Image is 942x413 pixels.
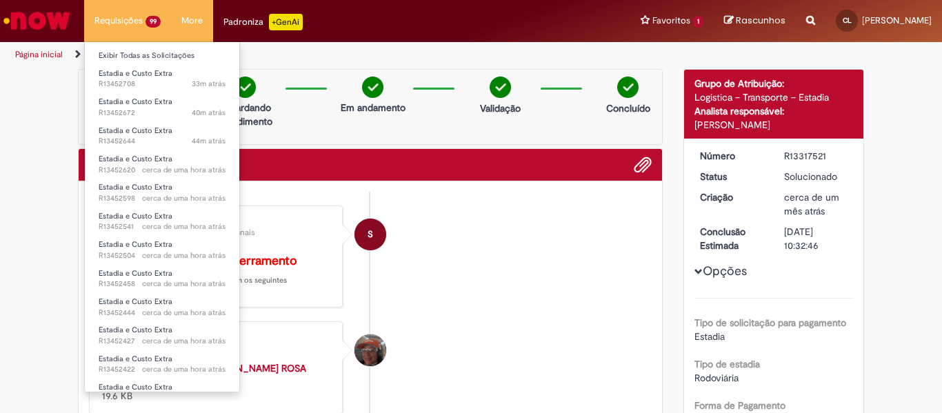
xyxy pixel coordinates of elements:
time: 23/07/2025 15:32:40 [784,191,839,217]
button: Adicionar anexos [634,156,652,174]
span: Estadia e Custo Extra [99,382,172,392]
a: Rascunhos [724,14,785,28]
span: 33m atrás [192,79,226,89]
img: check-circle-green.png [362,77,383,98]
span: Estadia [694,330,725,343]
span: R13452504 [99,250,226,261]
p: +GenAi [269,14,303,30]
div: Padroniza [223,14,303,30]
div: System [354,219,386,250]
span: 40m atrás [192,108,226,118]
dt: Número [690,149,774,163]
span: Rascunhos [736,14,785,27]
span: Estadia e Custo Extra [99,268,172,279]
span: CL [843,16,852,25]
p: Em andamento [341,101,405,114]
div: Grupo de Atribuição: [694,77,854,90]
img: ServiceNow [1,7,72,34]
div: Logistica – Transporte – Estadia [694,90,854,104]
b: Forma de Pagamento [694,399,785,412]
span: 1 [693,16,703,28]
span: Estadia e Custo Extra [99,354,172,364]
div: [DATE] 10:32:46 [784,225,848,252]
span: Estadia e Custo Extra [99,211,172,221]
span: R13452541 [99,221,226,232]
a: Aberto R13452427 : Estadia e Custo Extra [85,323,239,348]
span: cerca de uma hora atrás [142,193,226,203]
a: Aberto R13452620 : Estadia e Custo Extra [85,152,239,177]
img: check-circle-green.png [234,77,256,98]
span: R13452422 [99,364,226,375]
a: Aberto R13452412 : Estadia e Custo Extra [85,380,239,405]
span: cerca de uma hora atrás [142,165,226,175]
b: Tipo de estadia [694,358,760,370]
a: Aberto R13452504 : Estadia e Custo Extra [85,237,239,263]
span: Estadia e Custo Extra [99,68,172,79]
ul: Trilhas de página [10,42,618,68]
dt: Status [690,170,774,183]
span: cerca de uma hora atrás [142,308,226,318]
span: R13452427 [99,336,226,347]
p: Validação [480,101,521,115]
time: 27/08/2025 14:02:25 [142,165,226,175]
a: Aberto R13452422 : Estadia e Custo Extra [85,352,239,377]
div: R13317521 [784,149,848,163]
span: R13452708 [99,79,226,90]
span: cerca de uma hora atrás [142,221,226,232]
p: Concluído [606,101,650,115]
time: 27/08/2025 13:59:07 [142,193,226,203]
span: Estadia e Custo Extra [99,154,172,164]
span: 44m atrás [192,136,226,146]
img: check-circle-green.png [617,77,639,98]
span: cerca de uma hora atrás [142,364,226,374]
span: [PERSON_NAME] [862,14,932,26]
div: [PERSON_NAME] [694,118,854,132]
time: 27/08/2025 13:49:46 [142,221,226,232]
time: 27/08/2025 13:31:01 [142,308,226,318]
span: Estadia e Custo Extra [99,182,172,192]
div: Danielle Aparecida Pereira Freire [354,334,386,366]
a: Aberto R13452541 : Estadia e Custo Extra [85,209,239,234]
div: Analista responsável: [694,104,854,118]
span: cerca de uma hora atrás [142,250,226,261]
span: R13452620 [99,165,226,176]
span: Favoritos [652,14,690,28]
a: Exibir Todas as Solicitações [85,48,239,63]
span: R13452644 [99,136,226,147]
a: Aberto R13452672 : Estadia e Custo Extra [85,94,239,120]
img: check-circle-green.png [490,77,511,98]
span: Rodoviária [694,372,739,384]
a: Aberto R13452458 : Estadia e Custo Extra [85,266,239,292]
div: 23/07/2025 15:32:40 [784,190,848,218]
a: Página inicial [15,49,63,60]
span: 99 [146,16,161,28]
span: R13452598 [99,193,226,204]
a: Aberto R13452444 : Estadia e Custo Extra [85,294,239,320]
span: More [181,14,203,28]
span: Estadia e Custo Extra [99,325,172,335]
span: cerca de um mês atrás [784,191,839,217]
ul: Requisições [84,41,240,392]
time: 27/08/2025 13:27:02 [142,336,226,346]
time: 27/08/2025 14:05:38 [192,136,226,146]
time: 27/08/2025 13:43:08 [142,250,226,261]
div: Solucionado [784,170,848,183]
span: Estadia e Custo Extra [99,97,172,107]
span: Estadia e Custo Extra [99,125,172,136]
a: Aberto R13452708 : Estadia e Custo Extra [85,66,239,92]
span: cerca de uma hora atrás [142,279,226,289]
span: R13452672 [99,108,226,119]
span: R13452444 [99,308,226,319]
span: Requisições [94,14,143,28]
span: cerca de uma hora atrás [142,336,226,346]
span: S [368,218,373,251]
span: R13452458 [99,279,226,290]
span: Estadia e Custo Extra [99,296,172,307]
b: Tipo de solicitação para pagamento [694,316,846,329]
span: Estadia e Custo Extra [99,239,172,250]
a: Aberto R13452598 : Estadia e Custo Extra [85,180,239,205]
time: 27/08/2025 13:34:41 [142,279,226,289]
time: 27/08/2025 13:26:07 [142,364,226,374]
a: Aberto R13452644 : Estadia e Custo Extra [85,123,239,149]
dt: Conclusão Estimada [690,225,774,252]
